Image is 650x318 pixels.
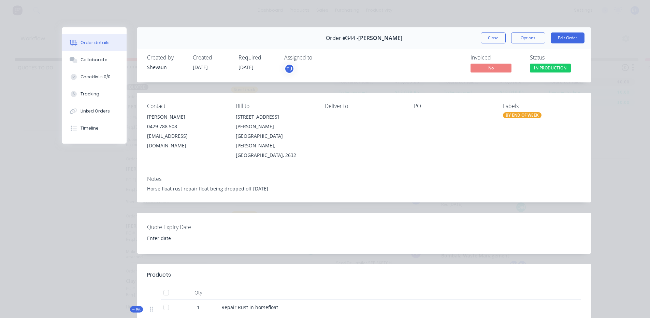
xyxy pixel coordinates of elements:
[236,103,314,109] div: Bill to
[62,51,127,68] button: Collaborate
[147,271,171,279] div: Products
[221,304,278,310] span: Repair Rust in horsefloat
[147,54,185,61] div: Created by
[81,74,111,80] div: Checklists 0/0
[503,112,541,118] div: BY END OF WEEK
[481,32,506,43] button: Close
[81,125,99,131] div: Timeline
[326,35,358,41] span: Order #344 -
[62,103,127,120] button: Linked Orders
[197,304,200,311] span: 1
[530,64,571,72] span: IN PRODUCTION
[236,131,314,160] div: [GEOGRAPHIC_DATA][PERSON_NAME], [GEOGRAPHIC_DATA], 2632
[193,54,230,61] div: Created
[236,112,314,131] div: [STREET_ADDRESS][PERSON_NAME]
[147,131,225,150] div: [EMAIL_ADDRESS][DOMAIN_NAME]
[178,286,219,300] div: Qty
[503,103,581,109] div: Labels
[358,35,402,41] span: [PERSON_NAME]
[236,112,314,160] div: [STREET_ADDRESS][PERSON_NAME][GEOGRAPHIC_DATA][PERSON_NAME], [GEOGRAPHIC_DATA], 2632
[81,57,107,63] div: Collaborate
[239,54,276,61] div: Required
[142,233,227,243] input: Enter date
[130,306,143,313] div: Kit
[62,120,127,137] button: Timeline
[147,112,225,150] div: [PERSON_NAME]0429 788 508[EMAIL_ADDRESS][DOMAIN_NAME]
[530,64,571,74] button: IN PRODUCTION
[81,108,110,114] div: Linked Orders
[471,54,522,61] div: Invoiced
[193,64,208,70] span: [DATE]
[81,91,99,97] div: Tracking
[147,103,225,109] div: Contact
[471,64,511,72] span: No
[147,185,581,192] div: Horse float rust repair float being dropped off [DATE]
[147,122,225,131] div: 0429 788 508
[62,85,127,103] button: Tracking
[551,32,584,43] button: Edit Order
[62,34,127,51] button: Order details
[147,64,185,71] div: Shevaun
[81,40,110,46] div: Order details
[147,223,232,231] label: Quote Expiry Date
[284,54,352,61] div: Assigned to
[414,103,492,109] div: PO
[147,112,225,122] div: [PERSON_NAME]
[530,54,581,61] div: Status
[147,176,581,182] div: Notes
[62,68,127,85] button: Checklists 0/0
[511,32,545,43] button: Options
[284,64,294,74] button: TJ
[325,103,403,109] div: Deliver to
[239,64,254,70] span: [DATE]
[132,307,141,312] span: Kit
